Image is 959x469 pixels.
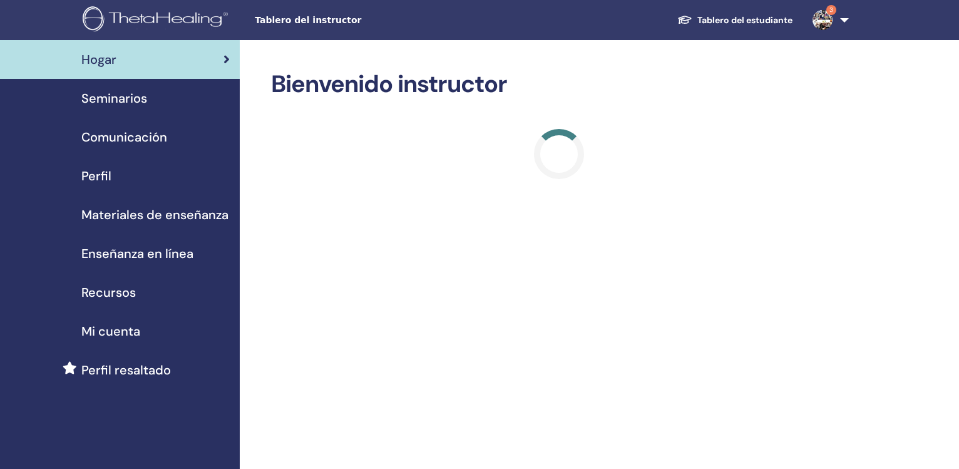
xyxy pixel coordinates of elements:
span: Perfil [81,167,111,185]
a: Tablero del estudiante [667,9,803,32]
h2: Bienvenido instructor [271,70,846,99]
span: 3 [826,5,836,15]
span: Comunicación [81,128,167,147]
span: Enseñanza en línea [81,244,193,263]
span: Recursos [81,283,136,302]
span: Hogar [81,50,116,69]
span: Materiales de enseñanza [81,205,228,224]
span: Perfil resaltado [81,361,171,379]
span: Mi cuenta [81,322,140,341]
span: Seminarios [81,89,147,108]
span: Tablero del instructor [255,14,443,27]
img: logo.png [83,6,232,34]
img: default.jpg [813,10,833,30]
img: graduation-cap-white.svg [677,14,692,25]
